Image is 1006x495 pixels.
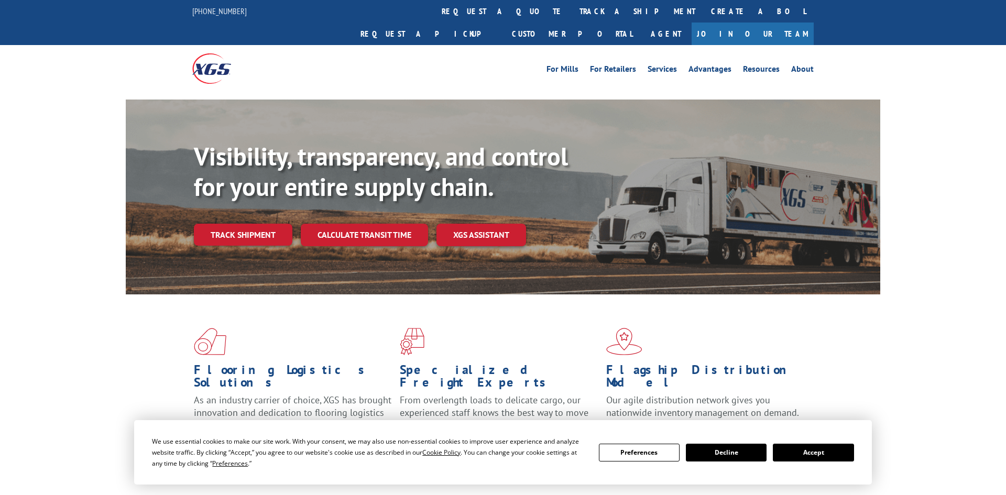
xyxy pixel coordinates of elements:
a: Agent [640,23,692,45]
a: Track shipment [194,224,292,246]
div: Cookie Consent Prompt [134,420,872,485]
span: Our agile distribution network gives you nationwide inventory management on demand. [606,394,799,419]
a: Request a pickup [353,23,504,45]
span: Cookie Policy [422,448,461,457]
b: Visibility, transparency, and control for your entire supply chain. [194,140,568,203]
a: Join Our Team [692,23,814,45]
div: We use essential cookies to make our site work. With your consent, we may also use non-essential ... [152,436,586,469]
a: For Retailers [590,65,636,76]
a: About [791,65,814,76]
img: xgs-icon-flagship-distribution-model-red [606,328,642,355]
h1: Specialized Freight Experts [400,364,598,394]
a: XGS ASSISTANT [436,224,526,246]
button: Accept [773,444,854,461]
button: Decline [686,444,767,461]
a: Services [648,65,677,76]
h1: Flooring Logistics Solutions [194,364,392,394]
img: xgs-icon-total-supply-chain-intelligence-red [194,328,226,355]
a: For Mills [546,65,578,76]
a: Advantages [688,65,731,76]
h1: Flagship Distribution Model [606,364,804,394]
a: Resources [743,65,780,76]
a: Calculate transit time [301,224,428,246]
button: Preferences [599,444,680,461]
img: xgs-icon-focused-on-flooring-red [400,328,424,355]
span: Preferences [212,459,248,468]
a: Customer Portal [504,23,640,45]
span: As an industry carrier of choice, XGS has brought innovation and dedication to flooring logistics... [194,394,391,431]
p: From overlength loads to delicate cargo, our experienced staff knows the best way to move your fr... [400,394,598,441]
a: [PHONE_NUMBER] [192,6,247,16]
